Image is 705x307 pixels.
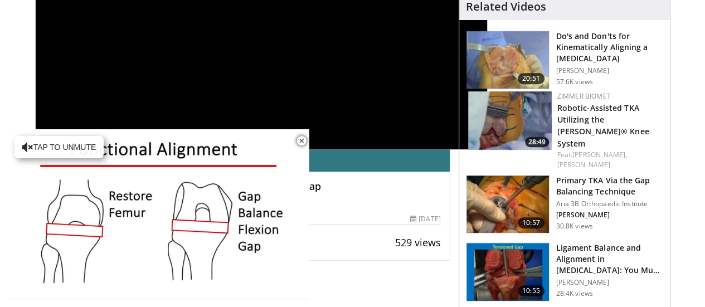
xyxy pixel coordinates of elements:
video-js: Video Player [8,129,309,299]
a: 10:55 Ligament Balance and Alignment in [MEDICAL_DATA]: You Must … [PERSON_NAME] 28.4K views [466,242,663,301]
button: Tap to unmute [14,136,104,158]
div: [DATE] [410,214,440,224]
img: 8628d054-67c0-4db7-8e0b-9013710d5e10.150x105_q85_crop-smart_upscale.jpg [468,91,552,150]
h3: Ligament Balance and Alignment in [MEDICAL_DATA]: You Must … [556,242,663,276]
h3: Do's and Don'ts for Kinematically Aligning a [MEDICAL_DATA] [556,31,663,64]
a: 28:49 [468,91,552,150]
p: 28.4K views [556,289,593,298]
a: 10:57 Primary TKA Via the Gap Balancing Technique Aria 3B Orthopaedic Institute [PERSON_NAME] 30.... [466,175,663,234]
span: 10:55 [518,285,544,296]
button: Close [290,129,313,153]
img: howell_knee_1.png.150x105_q85_crop-smart_upscale.jpg [466,31,549,89]
span: 529 views [395,236,441,249]
p: [PERSON_NAME] [556,66,663,75]
p: 30.8K views [556,222,593,231]
p: 57.6K views [556,77,593,86]
img: 761519_3.png.150x105_q85_crop-smart_upscale.jpg [466,176,549,233]
p: [PERSON_NAME] [556,278,663,287]
img: 242016_0004_1.png.150x105_q85_crop-smart_upscale.jpg [466,243,549,301]
a: [PERSON_NAME] [557,160,610,169]
h3: Primary TKA Via the Gap Balancing Technique [556,175,663,197]
a: Robotic-Assisted TKA Utilizing the [PERSON_NAME]® Knee System [557,103,649,148]
span: 28:49 [525,137,549,147]
p: Aria 3B Orthopaedic Institute [556,199,663,208]
p: [PERSON_NAME] [556,211,663,220]
span: 20:51 [518,73,544,84]
div: Feat. [557,150,661,170]
span: 10:57 [518,217,544,228]
a: Zimmer Biomet [557,91,611,101]
a: 20:51 Do's and Don'ts for Kinematically Aligning a [MEDICAL_DATA] [PERSON_NAME] 57.6K views [466,31,663,90]
a: [PERSON_NAME], [572,150,627,159]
